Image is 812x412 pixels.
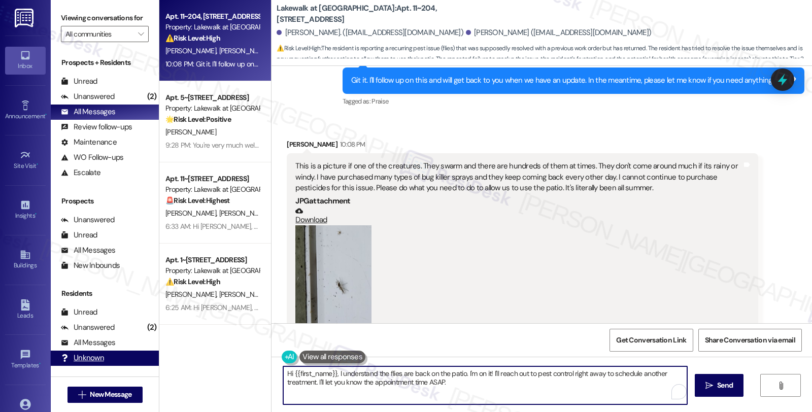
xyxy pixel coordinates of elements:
[371,97,388,106] span: Praise
[295,225,371,327] button: Zoom image
[78,391,86,399] i: 
[165,59,601,68] div: 10:08 PM: Git it. I'll follow up on this and will get back to you when we have an update. In the ...
[277,3,480,25] b: Lakewalk at [GEOGRAPHIC_DATA]: Apt. 11~204, [STREET_ADDRESS]
[165,303,698,312] div: 6:25 AM: Hi [PERSON_NAME], thanks for the reminder. We're looking into this and will be in touch ...
[165,46,219,55] span: [PERSON_NAME]
[343,94,805,109] div: Tagged as:
[61,322,115,333] div: Unanswered
[295,161,741,193] div: This is a picture if one of the creatures. They swarm and there are hundreds of them at times. Th...
[51,196,159,207] div: Prospects
[61,107,115,117] div: All Messages
[705,382,713,390] i: 
[165,222,713,231] div: 6:33 AM: Hi [PERSON_NAME], thanks for the reminder. Sorry for the repeated message. Yo u may disr...
[39,360,41,367] span: •
[5,196,46,224] a: Insights •
[165,33,220,43] strong: ⚠️ Risk Level: High
[219,46,270,55] span: [PERSON_NAME]
[705,335,795,346] span: Share Conversation via email
[15,9,36,27] img: ResiDesk Logo
[145,320,159,335] div: (2)
[695,374,744,397] button: Send
[61,10,149,26] label: Viewing conversations for
[295,196,350,206] b: JPG attachment
[165,255,259,265] div: Apt. 1~[STREET_ADDRESS]
[351,75,789,86] div: Git it. I'll follow up on this and will get back to you when we have an update. In the meantime, ...
[466,27,651,38] div: [PERSON_NAME] ([EMAIL_ADDRESS][DOMAIN_NAME])
[165,290,219,299] span: [PERSON_NAME]
[51,288,159,299] div: Residents
[145,89,159,105] div: (2)
[616,335,686,346] span: Get Conversation Link
[219,290,270,299] span: [PERSON_NAME]
[165,127,216,136] span: [PERSON_NAME]
[283,366,687,404] textarea: To enrich screen reader interactions, please activate Accessibility in Grammarly extension settings
[138,30,144,38] i: 
[61,91,115,102] div: Unanswered
[51,57,159,68] div: Prospects + Residents
[61,215,115,225] div: Unanswered
[61,167,100,178] div: Escalate
[61,137,117,148] div: Maintenance
[5,296,46,324] a: Leads
[5,346,46,373] a: Templates •
[61,245,115,256] div: All Messages
[165,11,259,22] div: Apt. 11~204, [STREET_ADDRESS]
[165,265,259,276] div: Property: Lakewalk at [GEOGRAPHIC_DATA]
[165,22,259,32] div: Property: Lakewalk at [GEOGRAPHIC_DATA]
[277,27,463,38] div: [PERSON_NAME]. ([EMAIL_ADDRESS][DOMAIN_NAME])
[61,337,115,348] div: All Messages
[5,47,46,74] a: Inbox
[61,122,132,132] div: Review follow-ups
[165,115,231,124] strong: 🌟 Risk Level: Positive
[45,111,47,118] span: •
[35,211,37,218] span: •
[61,353,104,363] div: Unknown
[165,174,259,184] div: Apt. 11~[STREET_ADDRESS]
[777,382,785,390] i: 
[165,184,259,195] div: Property: Lakewalk at [GEOGRAPHIC_DATA]
[165,209,219,218] span: [PERSON_NAME]
[165,196,230,205] strong: 🚨 Risk Level: Highest
[165,141,327,150] div: 9:28 PM: You're very much welcome, [PERSON_NAME]!
[61,260,120,271] div: New Inbounds
[165,103,259,114] div: Property: Lakewalk at [GEOGRAPHIC_DATA]
[610,329,693,352] button: Get Conversation Link
[287,139,758,153] div: [PERSON_NAME]
[295,207,741,225] a: Download
[5,147,46,174] a: Site Visit •
[337,139,365,150] div: 10:08 PM
[219,209,270,218] span: [PERSON_NAME]
[61,152,123,163] div: WO Follow-ups
[67,387,143,403] button: New Message
[717,380,733,391] span: Send
[165,92,259,103] div: Apt. 5~[STREET_ADDRESS]
[698,329,802,352] button: Share Conversation via email
[61,230,97,241] div: Unread
[5,246,46,273] a: Buildings
[65,26,132,42] input: All communities
[277,44,320,52] strong: ⚠️ Risk Level: High
[277,43,812,65] span: : The resident is reporting a recurring pest issue (flies) that was supposedly resolved with a pr...
[61,307,97,318] div: Unread
[37,161,38,168] span: •
[61,76,97,87] div: Unread
[165,277,220,286] strong: ⚠️ Risk Level: High
[90,389,131,400] span: New Message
